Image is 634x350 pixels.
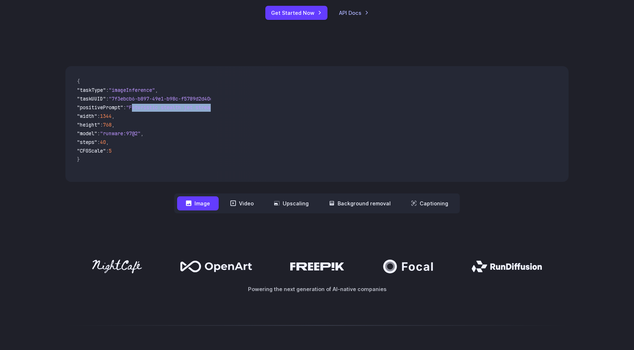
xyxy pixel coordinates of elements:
span: : [106,95,109,102]
span: { [77,78,80,85]
span: "taskUUID" [77,95,106,102]
span: } [77,156,80,163]
span: "Futuristic stealth jet streaking through a neon-lit cityscape with glowing purple exhaust" [126,104,389,111]
span: "CFGScale" [77,148,106,154]
button: Image [177,196,219,210]
span: : [97,139,100,145]
button: Upscaling [265,196,317,210]
span: 5 [109,148,112,154]
button: Captioning [402,196,457,210]
span: : [106,148,109,154]
span: "height" [77,121,100,128]
button: Video [222,196,262,210]
span: : [100,121,103,128]
button: Background removal [320,196,399,210]
span: "imageInference" [109,87,155,93]
span: 768 [103,121,112,128]
span: "taskType" [77,87,106,93]
span: 40 [100,139,106,145]
span: , [106,139,109,145]
span: "width" [77,113,97,119]
span: : [123,104,126,111]
p: Powering the next generation of AI-native companies [65,285,569,293]
span: "7f3ebcb6-b897-49e1-b98c-f5789d2d40d7" [109,95,219,102]
span: : [97,130,100,137]
span: , [112,113,115,119]
span: 1344 [100,113,112,119]
span: : [106,87,109,93]
a: API Docs [339,9,369,17]
span: : [97,113,100,119]
span: , [112,121,115,128]
span: "steps" [77,139,97,145]
span: , [155,87,158,93]
span: , [141,130,143,137]
span: "model" [77,130,97,137]
a: Get Started Now [265,6,327,20]
span: "positivePrompt" [77,104,123,111]
span: "runware:97@2" [100,130,141,137]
